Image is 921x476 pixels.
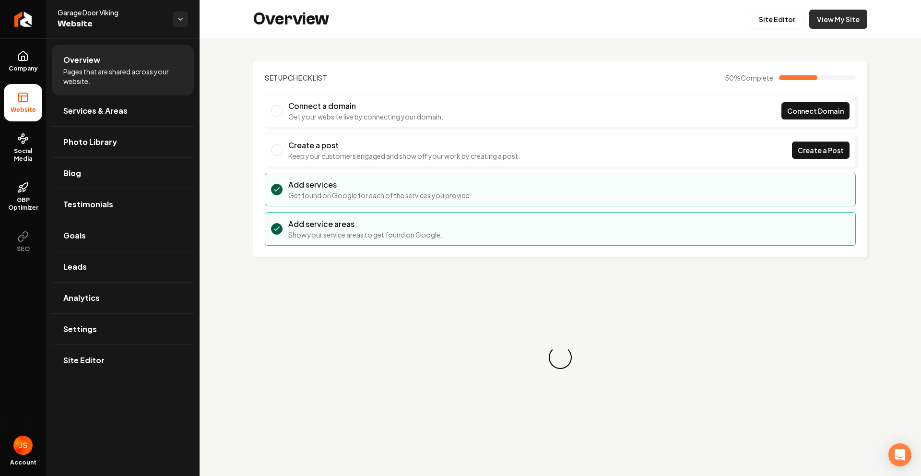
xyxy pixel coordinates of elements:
[288,230,442,239] p: Show your service areas to get found on Google.
[58,8,165,17] span: Garage Door Viking
[13,436,33,455] button: Open user button
[52,251,194,282] a: Leads
[63,136,117,148] span: Photo Library
[288,179,472,190] h3: Add services
[4,223,42,261] button: SEO
[63,323,97,335] span: Settings
[63,292,100,304] span: Analytics
[13,245,34,253] span: SEO
[52,314,194,345] a: Settings
[265,73,288,82] span: Setup
[10,459,36,466] span: Account
[4,125,42,170] a: Social Media
[52,127,194,157] a: Photo Library
[4,174,42,219] a: GBP Optimizer
[52,220,194,251] a: Goals
[5,65,42,72] span: Company
[58,17,165,31] span: Website
[288,140,520,151] h3: Create a post
[265,73,328,83] h2: Checklist
[809,10,867,29] a: View My Site
[52,189,194,220] a: Testimonials
[787,106,844,116] span: Connect Domain
[741,73,773,82] span: Complete
[798,145,844,155] span: Create a Post
[63,230,86,241] span: Goals
[52,283,194,313] a: Analytics
[52,158,194,189] a: Blog
[63,199,113,210] span: Testimonials
[4,147,42,163] span: Social Media
[288,100,443,112] h3: Connect a domain
[7,106,40,114] span: Website
[13,436,33,455] img: James Shamoun
[4,43,42,80] a: Company
[63,167,81,179] span: Blog
[63,54,100,66] span: Overview
[14,12,32,27] img: Rebolt Logo
[4,196,42,212] span: GBP Optimizer
[288,151,520,161] p: Keep your customers engaged and show off your work by creating a post.
[781,102,850,119] a: Connect Domain
[52,95,194,126] a: Services & Areas
[888,443,911,466] div: Open Intercom Messenger
[253,10,329,29] h2: Overview
[52,345,194,376] a: Site Editor
[288,190,472,200] p: Get found on Google for each of the services you provide.
[751,10,803,29] a: Site Editor
[544,341,577,374] div: Loading
[792,142,850,159] a: Create a Post
[63,355,105,366] span: Site Editor
[725,73,773,83] span: 50 %
[63,67,182,86] span: Pages that are shared across your website.
[63,261,87,273] span: Leads
[288,112,443,121] p: Get your website live by connecting your domain.
[63,105,128,117] span: Services & Areas
[288,218,442,230] h3: Add service areas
